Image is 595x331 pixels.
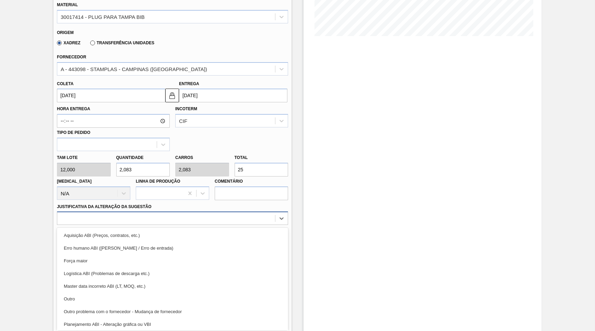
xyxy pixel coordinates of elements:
[90,41,154,45] label: Transferência Unidades
[136,179,180,184] label: Linha de Produção
[57,41,81,45] label: Xadrez
[179,81,199,86] label: Entrega
[57,2,78,7] label: Material
[57,242,288,254] div: Erro humano ABI ([PERSON_NAME] / Erro de entrada)
[165,89,179,102] button: locked
[57,55,86,59] label: Fornecedor
[175,155,193,160] label: Carros
[57,179,92,184] label: [MEDICAL_DATA]
[57,280,288,293] div: Master data incorreto ABI (LT, MOQ, etc.)
[57,227,288,237] label: Observações
[57,229,288,242] div: Aquisição ABI (Preços, contratos, etc.)
[57,89,165,102] input: dd/mm/yyyy
[57,130,90,135] label: Tipo de pedido
[61,66,207,72] div: A - 443098 - STAMPLAS - CAMPINAS ([GEOGRAPHIC_DATA])
[179,89,287,102] input: dd/mm/yyyy
[235,155,248,160] label: Total
[57,153,111,163] label: Tam lote
[57,204,152,209] label: Justificativa da Alteração da Sugestão
[57,267,288,280] div: Logística ABI (Problemas de descarga etc.)
[175,106,197,111] label: Incoterm
[215,176,288,186] label: Comentário
[168,91,176,100] img: locked
[57,254,288,267] div: Força maior
[57,305,288,318] div: Outro problema com o fornecedor - Mudança de fornecedor
[179,118,187,124] div: CIF
[61,14,145,20] div: 30017414 - PLUG PARA TAMPA BIB
[57,30,74,35] label: Origem
[116,155,144,160] label: Quantidade
[57,318,288,331] div: Planejamento ABI - Alteração gráfica ou VBI
[57,104,170,114] label: Hora Entrega
[57,81,73,86] label: Coleta
[57,293,288,305] div: Outro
